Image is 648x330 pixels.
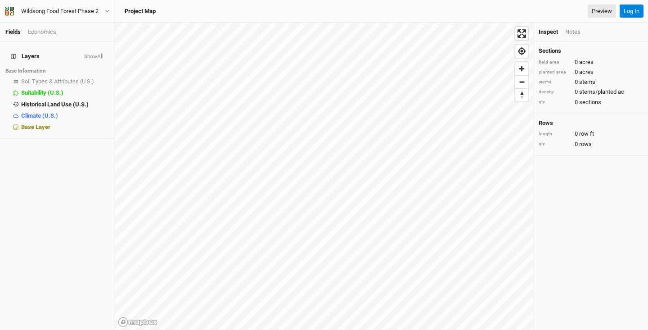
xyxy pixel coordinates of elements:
[539,89,570,96] div: density
[515,45,528,58] button: Find my location
[588,5,616,18] a: Preview
[21,101,109,108] div: Historical Land Use (U.S.)
[21,7,99,16] div: Wildsong Food Forest Phase 2
[539,69,570,76] div: planted area
[115,23,533,330] canvas: Map
[515,88,528,101] button: Reset bearing to north
[539,130,643,138] div: 0
[539,88,643,96] div: 0
[539,119,643,127] h4: Rows
[21,124,50,130] span: Base Layer
[21,78,94,85] span: Soil Types & Attributes (U.S.)
[539,68,643,76] div: 0
[515,76,528,88] span: Zoom out
[539,59,570,66] div: field area
[4,6,110,16] button: Wildsong Food Forest Phase 2
[515,89,528,101] span: Reset bearing to north
[539,141,570,147] div: qty
[118,317,157,327] a: Mapbox logo
[21,89,63,96] span: Suitability (U.S.)
[539,78,643,86] div: 0
[5,28,21,35] a: Fields
[565,28,580,36] div: Notes
[579,140,592,148] span: rows
[21,112,58,119] span: Climate (U.S.)
[579,130,594,138] span: row ft
[579,78,595,86] span: stems
[515,62,528,75] button: Zoom in
[579,68,594,76] span: acres
[579,98,601,106] span: sections
[620,5,643,18] button: Log In
[539,58,643,66] div: 0
[539,98,643,106] div: 0
[579,88,624,96] span: stems/planted ac
[539,140,643,148] div: 0
[28,28,56,36] div: Economics
[539,99,570,105] div: qty
[515,75,528,88] button: Zoom out
[515,27,528,40] button: Enter fullscreen
[21,101,89,108] span: Historical Land Use (U.S.)
[579,58,594,66] span: acres
[21,112,109,119] div: Climate (U.S.)
[539,79,570,86] div: stems
[11,53,40,60] span: Layers
[21,89,109,96] div: Suitability (U.S.)
[539,47,643,55] h4: Sections
[84,54,104,60] button: ShowAll
[21,124,109,131] div: Base Layer
[539,28,558,36] div: Inspect
[539,131,570,137] div: length
[125,8,156,15] h3: Project Map
[21,78,109,85] div: Soil Types & Attributes (U.S.)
